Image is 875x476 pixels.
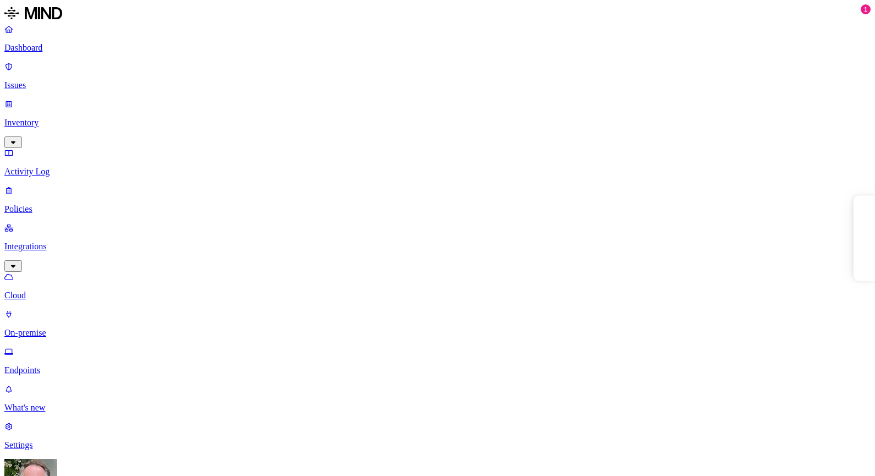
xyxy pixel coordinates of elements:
p: On-premise [4,328,871,338]
p: Endpoints [4,365,871,375]
p: What's new [4,403,871,413]
a: Settings [4,422,871,450]
p: Cloud [4,291,871,300]
p: Settings [4,440,871,450]
p: Dashboard [4,43,871,53]
a: Dashboard [4,24,871,53]
a: Cloud [4,272,871,300]
p: Inventory [4,118,871,128]
img: MIND [4,4,62,22]
a: Endpoints [4,347,871,375]
a: On-premise [4,309,871,338]
p: Issues [4,80,871,90]
div: 1 [861,4,871,14]
p: Integrations [4,242,871,251]
a: MIND [4,4,871,24]
a: Inventory [4,99,871,146]
p: Policies [4,204,871,214]
a: Policies [4,185,871,214]
p: Activity Log [4,167,871,177]
a: Activity Log [4,148,871,177]
a: Integrations [4,223,871,270]
a: What's new [4,384,871,413]
a: Issues [4,62,871,90]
